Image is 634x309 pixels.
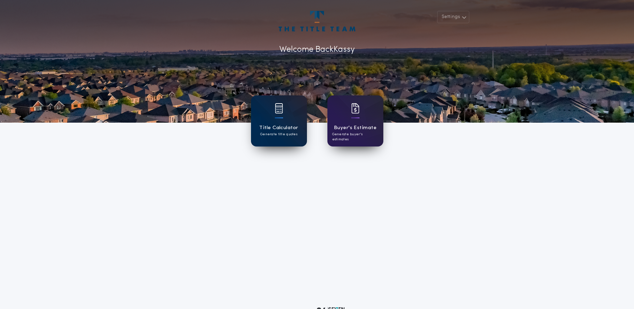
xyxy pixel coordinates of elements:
p: Generate buyer's estimates [332,132,379,142]
p: Welcome Back Kassy [279,44,355,56]
a: card iconTitle CalculatorGenerate title quotes [251,95,307,146]
a: card iconBuyer's EstimateGenerate buyer's estimates [327,95,383,146]
img: account-logo [279,11,355,31]
img: card icon [351,103,359,113]
button: Settings [437,11,469,23]
p: Generate title quotes [260,132,297,137]
h1: Title Calculator [259,124,298,132]
h1: Buyer's Estimate [334,124,377,132]
img: card icon [275,103,283,113]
